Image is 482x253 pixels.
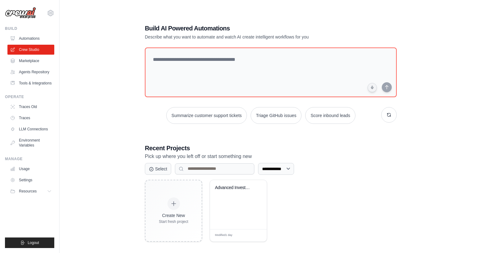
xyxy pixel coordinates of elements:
[5,156,54,161] div: Manage
[145,163,171,175] button: Select
[5,94,54,99] div: Operate
[215,233,232,237] span: Modified 1 day
[7,102,54,112] a: Traces Old
[7,56,54,66] a: Marketplace
[368,83,377,92] button: Click to speak your automation idea
[159,219,188,224] div: Start fresh project
[5,26,54,31] div: Build
[251,107,301,124] button: Triage GitHub issues
[7,113,54,123] a: Traces
[166,107,247,124] button: Summarize customer support tickets
[7,45,54,55] a: Crew Studio
[7,78,54,88] a: Tools & Integrations
[145,152,397,160] p: Pick up where you left off or start something new
[19,189,37,194] span: Resources
[381,107,397,123] button: Get new suggestions
[159,212,188,219] div: Create New
[7,175,54,185] a: Settings
[7,186,54,196] button: Resources
[252,233,257,238] span: Edit
[7,67,54,77] a: Agents Repository
[5,237,54,248] button: Logout
[145,144,397,152] h3: Recent Projects
[7,34,54,43] a: Automations
[7,164,54,174] a: Usage
[305,107,355,124] button: Score inbound leads
[7,124,54,134] a: LLM Connections
[145,24,353,33] h1: Build AI Powered Automations
[7,135,54,150] a: Environment Variables
[145,34,353,40] p: Describe what you want to automate and watch AI create intelligent workflows for you
[5,7,36,19] img: Logo
[28,240,39,245] span: Logout
[215,185,252,191] div: Advanced Investment Analysis System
